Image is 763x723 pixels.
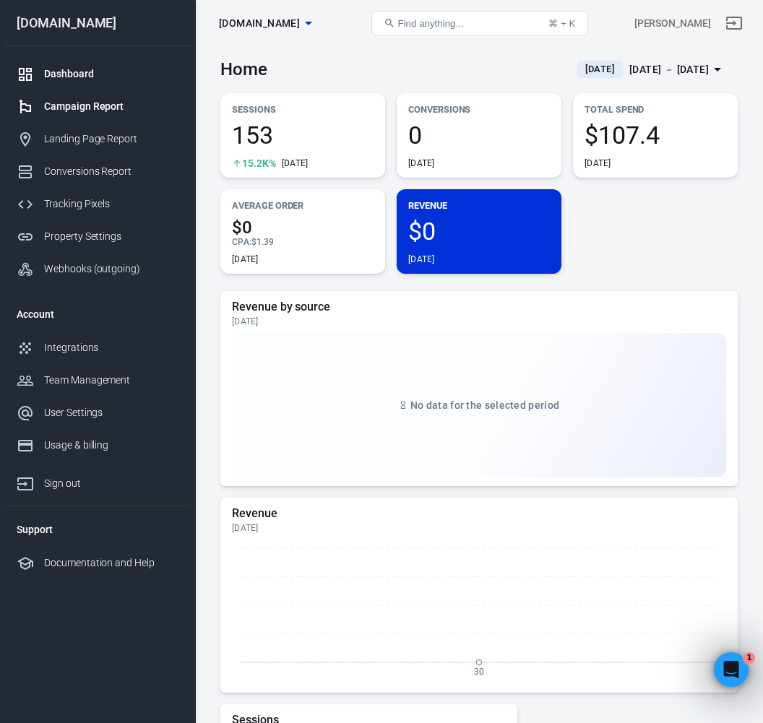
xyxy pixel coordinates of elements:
[44,196,178,212] div: Tracking Pixels
[398,18,464,29] span: Find anything...
[5,220,190,253] a: Property Settings
[232,522,726,534] div: [DATE]
[408,219,550,243] span: $0
[5,364,190,397] a: Team Management
[44,438,178,453] div: Usage & billing
[219,14,300,33] span: carinspector.io
[242,158,276,168] span: 15.2K%
[410,399,559,411] span: No data for the selected period
[5,462,190,500] a: Sign out
[474,666,484,676] tspan: 30
[282,157,309,169] div: [DATE]
[44,66,178,82] div: Dashboard
[44,99,178,114] div: Campaign Report
[5,155,190,188] a: Conversions Report
[5,332,190,364] a: Integrations
[5,188,190,220] a: Tracking Pixels
[5,17,190,30] div: [DOMAIN_NAME]
[5,253,190,285] a: Webhooks (outgoing)
[232,254,259,265] div: [DATE]
[579,62,621,77] span: [DATE]
[408,198,550,213] p: Revenue
[548,18,575,29] div: ⌘ + K
[408,102,550,117] p: Conversions
[5,58,190,90] a: Dashboard
[743,652,755,664] span: 1
[5,397,190,429] a: User Settings
[565,58,738,82] button: [DATE][DATE] － [DATE]
[44,229,178,244] div: Property Settings
[44,405,178,420] div: User Settings
[232,102,374,117] p: Sessions
[408,157,435,169] div: [DATE]
[5,512,190,547] li: Support
[44,340,178,355] div: Integrations
[232,123,374,147] span: 153
[585,102,726,117] p: Total Spend
[629,61,709,79] div: [DATE] － [DATE]
[585,157,611,169] div: [DATE]
[232,198,374,213] p: Average Order
[44,476,178,491] div: Sign out
[634,16,711,31] div: Account id: Z7eiIvhy
[44,164,178,179] div: Conversions Report
[44,555,178,571] div: Documentation and Help
[232,300,726,314] h5: Revenue by source
[5,297,190,332] li: Account
[232,237,251,247] span: CPA :
[5,90,190,123] a: Campaign Report
[232,506,726,521] h5: Revenue
[714,652,749,687] iframe: Intercom live chat
[220,59,267,79] h3: Home
[408,123,550,147] span: 0
[44,373,178,388] div: Team Management
[232,316,726,327] div: [DATE]
[44,131,178,147] div: Landing Page Report
[717,6,751,40] a: Sign out
[585,123,726,147] span: $107.4
[5,429,190,462] a: Usage & billing
[44,261,178,277] div: Webhooks (outgoing)
[5,123,190,155] a: Landing Page Report
[371,11,588,35] button: Find anything...⌘ + K
[232,219,374,236] span: $0
[251,237,274,247] span: $1.39
[213,10,317,37] button: [DOMAIN_NAME]
[408,254,435,265] div: [DATE]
